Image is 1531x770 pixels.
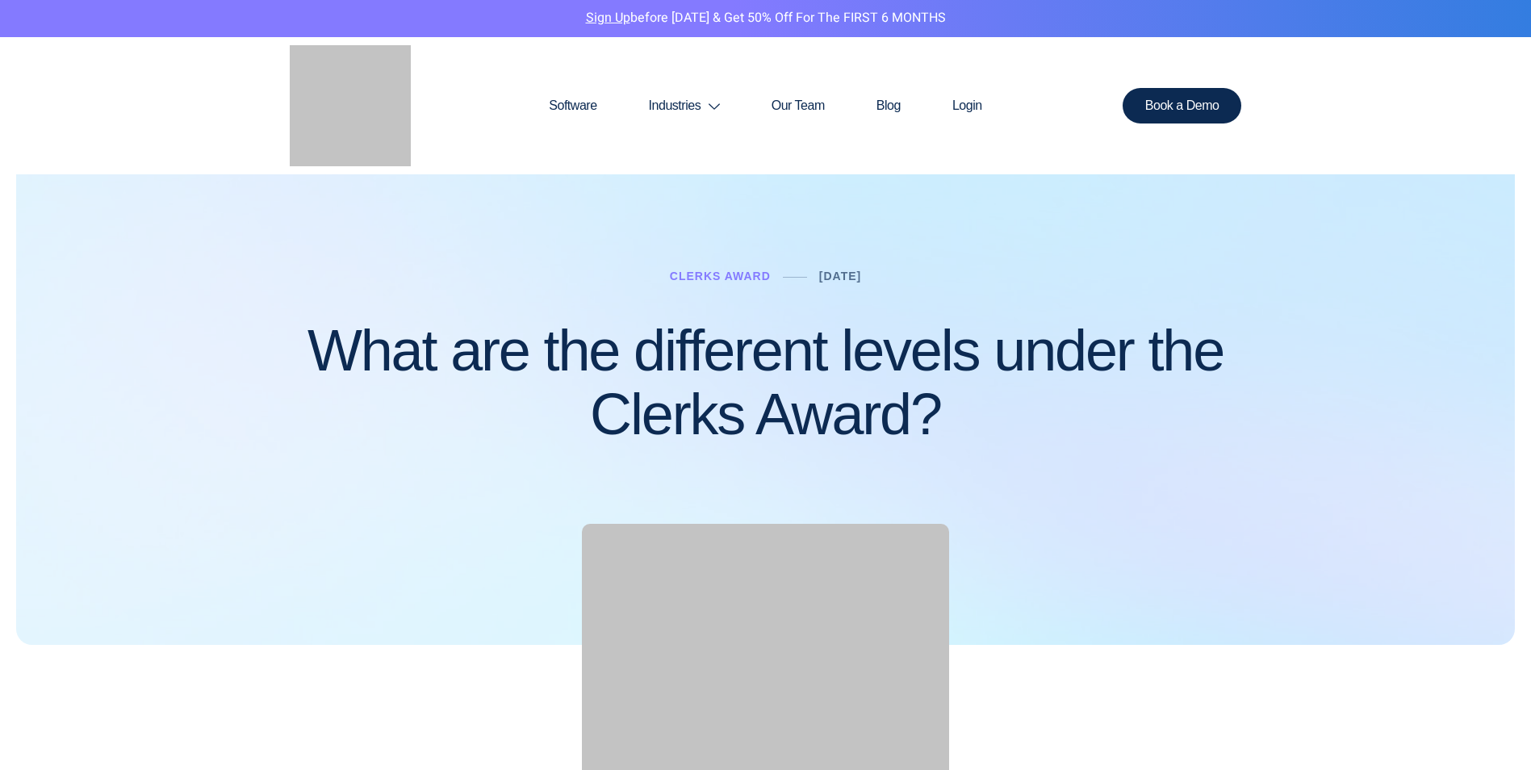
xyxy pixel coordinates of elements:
[927,67,1008,144] a: Login
[523,67,622,144] a: Software
[1123,88,1242,123] a: Book a Demo
[623,67,746,144] a: Industries
[746,67,851,144] a: Our Team
[670,270,771,282] a: Clerks Award
[819,270,861,282] a: [DATE]
[851,67,927,144] a: Blog
[586,8,630,27] a: Sign Up
[12,8,1519,29] p: before [DATE] & Get 50% Off for the FIRST 6 MONTHS
[1145,99,1219,112] span: Book a Demo
[290,319,1242,446] h1: What are the different levels under the Clerks Award?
